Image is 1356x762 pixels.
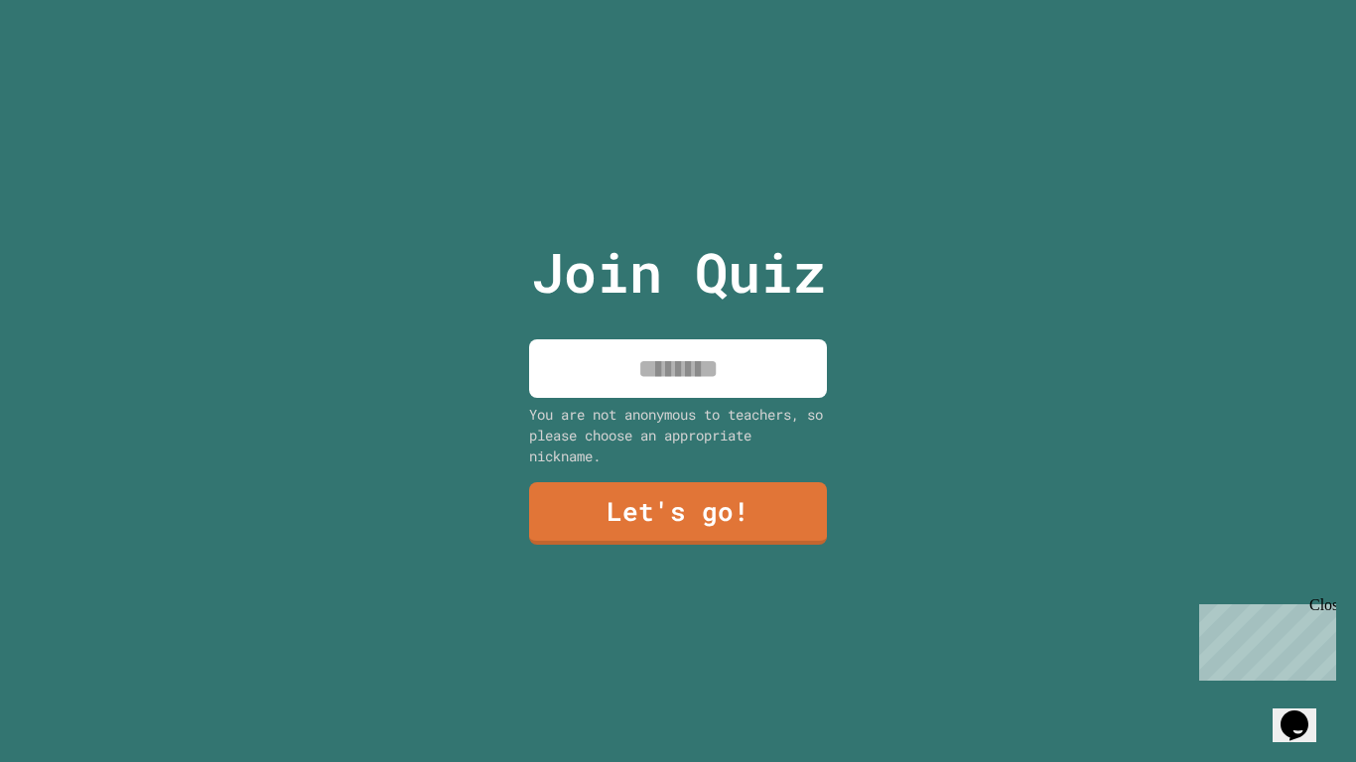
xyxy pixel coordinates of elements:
[529,482,827,545] a: Let's go!
[529,404,827,466] div: You are not anonymous to teachers, so please choose an appropriate nickname.
[8,8,137,126] div: Chat with us now!Close
[1191,596,1336,681] iframe: chat widget
[531,231,826,314] p: Join Quiz
[1273,683,1336,742] iframe: chat widget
